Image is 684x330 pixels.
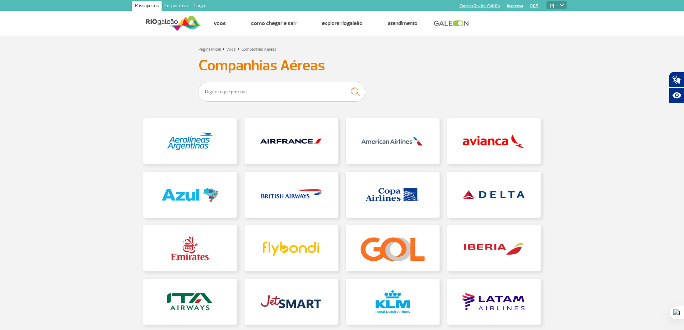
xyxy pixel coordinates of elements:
[669,72,684,88] button: Abrir tradutor de língua de sinais.
[388,20,418,27] a: Atendimento
[191,1,208,12] a: Cargo
[226,47,236,52] a: Voos
[322,20,363,27] a: Explore RIOgaleão
[241,47,276,52] a: Companhias Aéreas
[199,82,365,102] input: Digite o que procura
[132,1,162,12] a: Passageiros
[251,20,297,27] a: Como chegar e sair
[669,88,684,103] button: Abrir recursos assistivos.
[237,45,240,53] a: >
[669,72,684,103] div: Plugin de acessibilidade da Hand Talk.
[199,47,221,52] a: Página Inicial
[460,4,500,8] a: Compra On-line GaleOn
[222,45,225,53] a: >
[214,20,226,27] a: Voos
[507,4,523,8] a: Imprensa
[530,4,538,8] a: RQS
[162,1,191,12] a: Corporativo
[199,57,486,75] h3: Companhias Aéreas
